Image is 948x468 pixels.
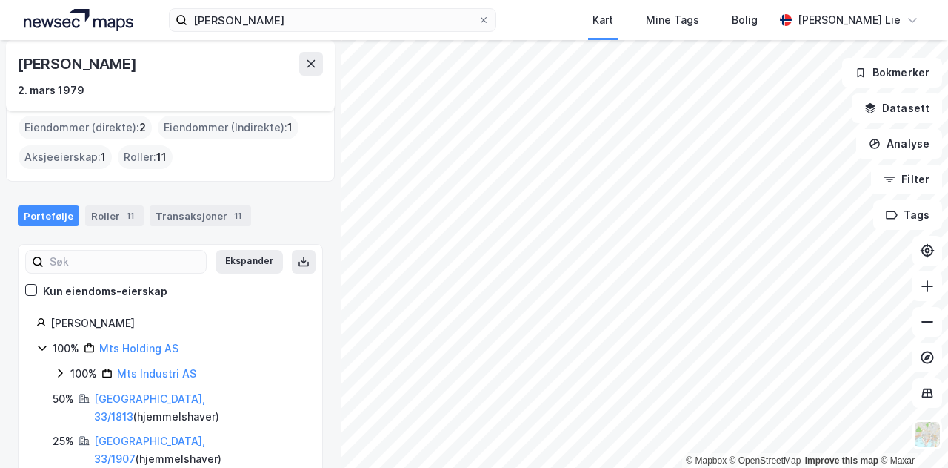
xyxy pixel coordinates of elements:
div: 100% [53,340,79,357]
div: [PERSON_NAME] [50,314,304,332]
iframe: Chat Widget [874,397,948,468]
span: 11 [156,148,167,166]
a: [GEOGRAPHIC_DATA], 33/1907 [94,435,205,465]
button: Datasett [852,93,942,123]
a: [GEOGRAPHIC_DATA], 33/1813 [94,392,205,423]
div: 100% [70,365,97,383]
a: Improve this map [805,455,878,466]
div: 50% [53,390,74,408]
div: Kun eiendoms-eierskap [43,283,167,300]
button: Ekspander [216,250,283,274]
a: Mapbox [686,455,727,466]
div: ( hjemmelshaver ) [94,432,304,468]
button: Filter [871,165,942,194]
div: Mine Tags [646,11,699,29]
a: Mts Industri AS [117,367,196,380]
div: Bolig [732,11,758,29]
div: Roller : [118,145,173,169]
div: Roller [85,205,144,226]
input: Søk [44,251,206,273]
div: 11 [230,208,245,223]
div: Kontrollprogram for chat [874,397,948,468]
div: Transaksjoner [150,205,251,226]
button: Analyse [856,129,942,159]
div: Portefølje [18,205,79,226]
div: Aksjeeierskap : [19,145,112,169]
button: Tags [873,200,942,230]
div: Kart [592,11,613,29]
span: 1 [287,119,293,136]
div: 25% [53,432,74,450]
a: OpenStreetMap [730,455,801,466]
img: logo.a4113a55bc3d86da70a041830d287a7e.svg [24,9,133,31]
span: 2 [139,119,146,136]
input: Søk på adresse, matrikkel, gårdeiere, leietakere eller personer [187,9,478,31]
div: 2. mars 1979 [18,82,84,99]
div: ( hjemmelshaver ) [94,390,304,426]
div: Eiendommer (Indirekte) : [158,116,298,139]
div: Eiendommer (direkte) : [19,116,152,139]
div: 11 [123,208,138,223]
div: [PERSON_NAME] [18,52,139,76]
span: 1 [101,148,106,166]
a: Mts Holding AS [99,342,178,355]
div: [PERSON_NAME] Lie [798,11,901,29]
button: Bokmerker [842,58,942,88]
